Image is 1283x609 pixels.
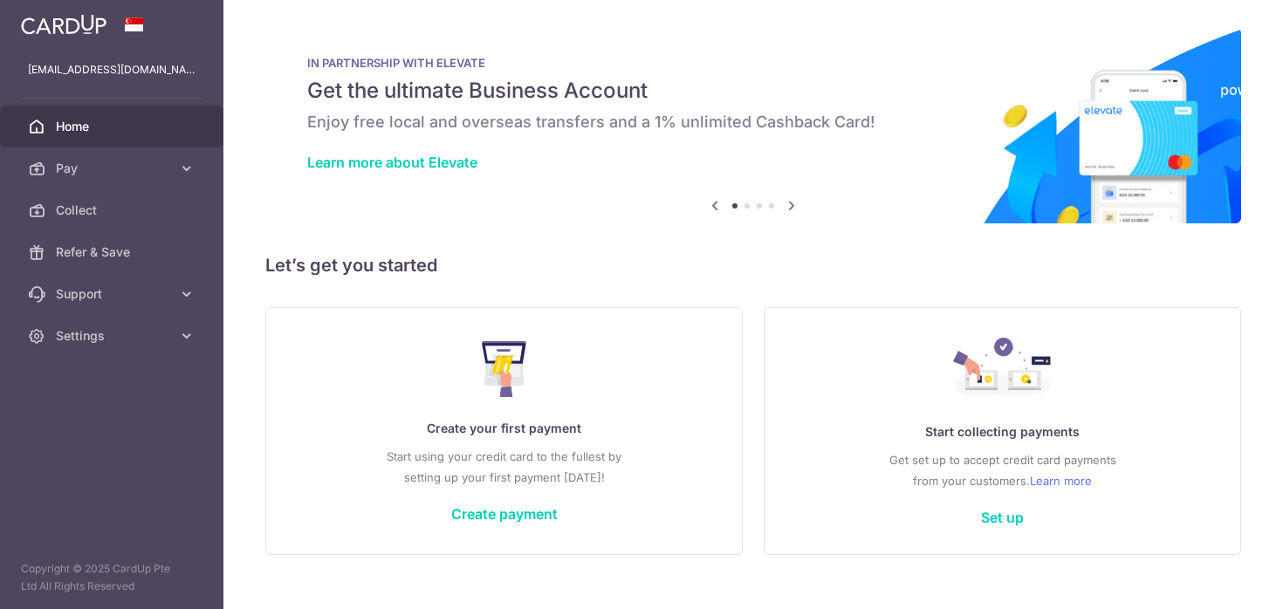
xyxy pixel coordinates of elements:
[307,154,477,171] a: Learn more about Elevate
[451,505,558,523] a: Create payment
[307,112,1199,133] h6: Enjoy free local and overseas transfers and a 1% unlimited Cashback Card!
[56,243,171,261] span: Refer & Save
[301,446,707,488] p: Start using your credit card to the fullest by setting up your first payment [DATE]!
[482,341,526,397] img: Make Payment
[21,14,106,35] img: CardUp
[56,118,171,135] span: Home
[28,61,196,79] p: [EMAIL_ADDRESS][DOMAIN_NAME]
[56,160,171,177] span: Pay
[307,56,1199,70] p: IN PARTNERSHIP WITH ELEVATE
[56,327,171,345] span: Settings
[1170,557,1266,600] iframe: Opens a widget where you can find more information
[799,421,1205,442] p: Start collecting payments
[56,285,171,303] span: Support
[799,449,1205,491] p: Get set up to accept credit card payments from your customers.
[307,77,1199,105] h5: Get the ultimate Business Account
[265,251,1241,279] h5: Let’s get you started
[265,28,1241,223] img: Renovation banner
[981,509,1024,526] a: Set up
[56,202,171,219] span: Collect
[1030,470,1092,491] a: Learn more
[301,418,707,439] p: Create your first payment
[953,338,1053,400] img: Collect Payment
